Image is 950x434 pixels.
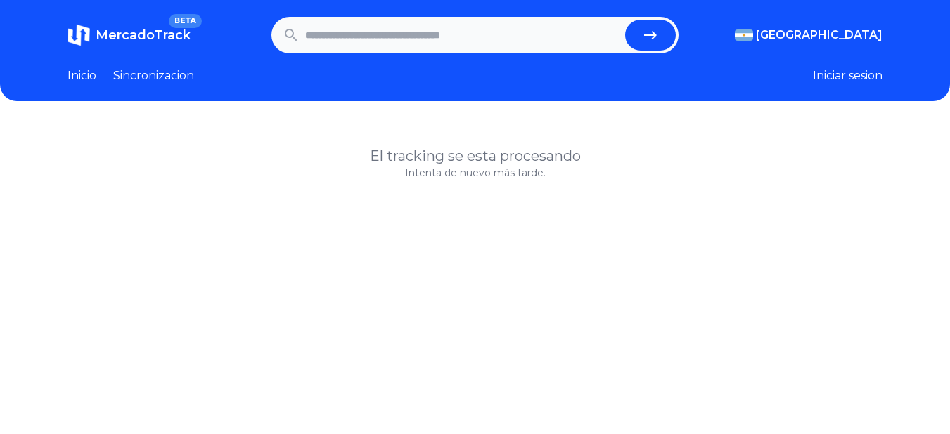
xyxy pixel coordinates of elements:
span: BETA [169,14,202,28]
span: [GEOGRAPHIC_DATA] [756,27,882,44]
span: MercadoTrack [96,27,191,43]
img: MercadoTrack [68,24,90,46]
img: Argentina [735,29,753,41]
p: Intenta de nuevo más tarde. [68,166,882,180]
a: Inicio [68,67,96,84]
h1: El tracking se esta procesando [68,146,882,166]
a: Sincronizacion [113,67,194,84]
button: Iniciar sesion [813,67,882,84]
button: [GEOGRAPHIC_DATA] [735,27,882,44]
a: MercadoTrackBETA [68,24,191,46]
